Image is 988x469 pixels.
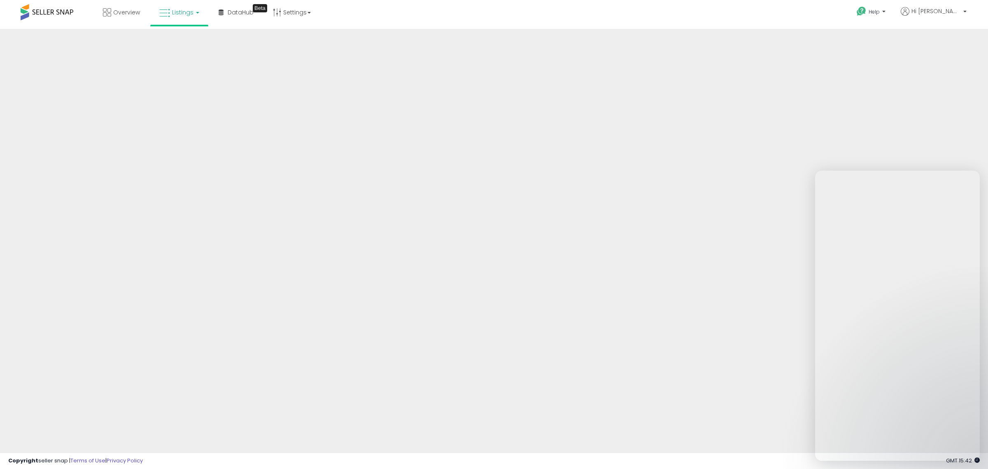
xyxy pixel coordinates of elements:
a: Hi [PERSON_NAME] [901,7,967,26]
strong: Copyright [8,457,38,464]
span: DataHub [228,8,254,16]
span: Listings [172,8,193,16]
i: Get Help [856,6,867,16]
span: Help [869,8,880,15]
div: seller snap | | [8,457,143,465]
a: Terms of Use [70,457,105,464]
span: Hi [PERSON_NAME] [911,7,961,15]
a: Privacy Policy [107,457,143,464]
div: Tooltip anchor [253,4,267,12]
span: Overview [113,8,140,16]
iframe: Intercom live chat [815,171,980,461]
